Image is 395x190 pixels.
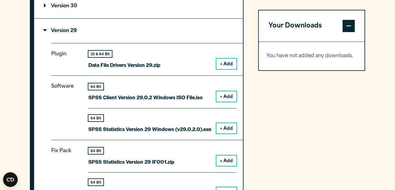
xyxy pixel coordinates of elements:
div: 64 Bit [88,115,103,121]
p: Version 29 [44,28,77,33]
p: Software [51,82,79,128]
p: SPSS Client Version 29.0.2 Windows ISO File.iso [88,93,203,102]
button: Your Downloads [259,10,365,42]
button: + Add [216,59,237,69]
div: 32 & 64 Bit [88,51,112,57]
p: You have not added any downloads. [266,52,357,60]
button: + Add [216,91,237,102]
p: Plugin [51,50,79,64]
div: 64 Bit [88,83,103,90]
div: 64 Bit [88,179,103,185]
button: Open CMP widget [3,172,18,187]
div: Your Downloads [259,42,365,70]
p: Version 30 [44,4,77,9]
p: Data File Drivers Version 29.zip [88,60,160,69]
button: + Add [216,155,237,166]
summary: Version 29 [34,19,243,43]
button: + Add [216,123,237,133]
p: SPSS Statistics Version 29 Windows (v29.0.2.0).exe [88,125,211,133]
div: 64 Bit [88,148,103,154]
p: SPSS Statistics Version 29 IF001.zip [88,157,174,166]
